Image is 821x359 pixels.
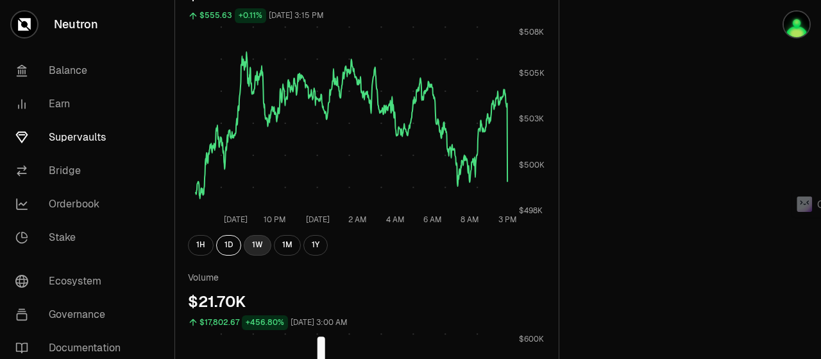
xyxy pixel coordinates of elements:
[498,215,517,225] tspan: 3 PM
[5,265,139,298] a: Ecosystem
[519,27,544,37] tspan: $508K
[244,235,271,256] button: 1W
[269,8,324,23] div: [DATE] 3:15 PM
[303,235,328,256] button: 1Y
[386,215,405,225] tspan: 4 AM
[519,68,545,78] tspan: $505K
[306,215,330,225] tspan: [DATE]
[188,292,546,312] div: $21.70K
[235,8,266,23] div: +0.11%
[242,315,288,330] div: +456.80%
[5,54,139,87] a: Balance
[264,215,286,225] tspan: 10 PM
[274,235,301,256] button: 1M
[5,121,139,154] a: Supervaults
[5,298,139,331] a: Governance
[291,315,348,330] div: [DATE] 3:00 AM
[784,12,809,37] img: Kycka wallet
[199,315,239,330] div: $17,802.67
[216,235,241,256] button: 1D
[423,215,442,225] tspan: 6 AM
[519,114,544,124] tspan: $503K
[199,8,232,23] div: $555.63
[5,221,139,254] a: Stake
[188,235,214,256] button: 1H
[5,188,139,221] a: Orderbook
[348,215,367,225] tspan: 2 AM
[519,160,545,170] tspan: $500K
[5,154,139,188] a: Bridge
[224,215,248,225] tspan: [DATE]
[188,271,546,284] p: Volume
[519,334,544,344] tspan: $600K
[519,206,543,216] tspan: $498K
[5,87,139,121] a: Earn
[461,215,479,225] tspan: 8 AM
